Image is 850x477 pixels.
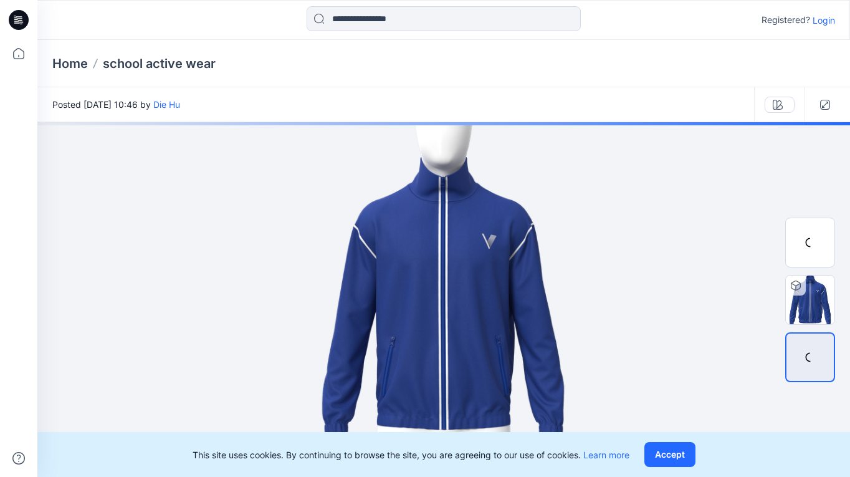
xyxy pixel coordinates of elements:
a: Die Hu [153,99,180,110]
a: Home [52,55,88,72]
span: Posted [DATE] 10:46 by [52,98,180,111]
button: Accept [644,442,695,467]
p: Login [813,14,835,27]
img: eyJhbGciOiJIUzI1NiIsImtpZCI6IjAiLCJzbHQiOiJzZXMiLCJ0eXAiOiJKV1QifQ.eyJkYXRhIjp7InR5cGUiOiJzdG9yYW... [148,122,739,477]
img: school active wear 01 [786,276,834,324]
p: school active wear [103,55,216,72]
p: Registered? [762,12,810,27]
a: Learn more [583,450,629,460]
p: This site uses cookies. By continuing to browse the site, you are agreeing to our use of cookies. [193,448,629,461]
